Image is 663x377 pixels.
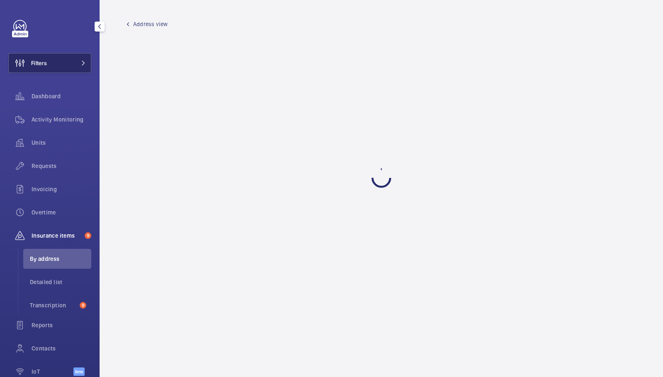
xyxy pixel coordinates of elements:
span: IoT [32,367,73,376]
span: Filters [31,59,47,67]
span: Overtime [32,208,91,216]
span: Insurance items [32,231,81,240]
span: Contacts [32,344,91,353]
button: Filters [8,53,91,73]
span: Invoicing [32,185,91,193]
span: Units [32,139,91,147]
span: By address [30,255,91,263]
span: Dashboard [32,92,91,100]
span: Transcription [30,301,76,309]
span: Reports [32,321,91,329]
span: Detailed list [30,278,91,286]
span: 9 [80,302,86,309]
span: 9 [85,232,91,239]
span: Activity Monitoring [32,115,91,124]
span: Requests [32,162,91,170]
span: Address view [133,20,168,28]
span: Beta [73,367,85,376]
